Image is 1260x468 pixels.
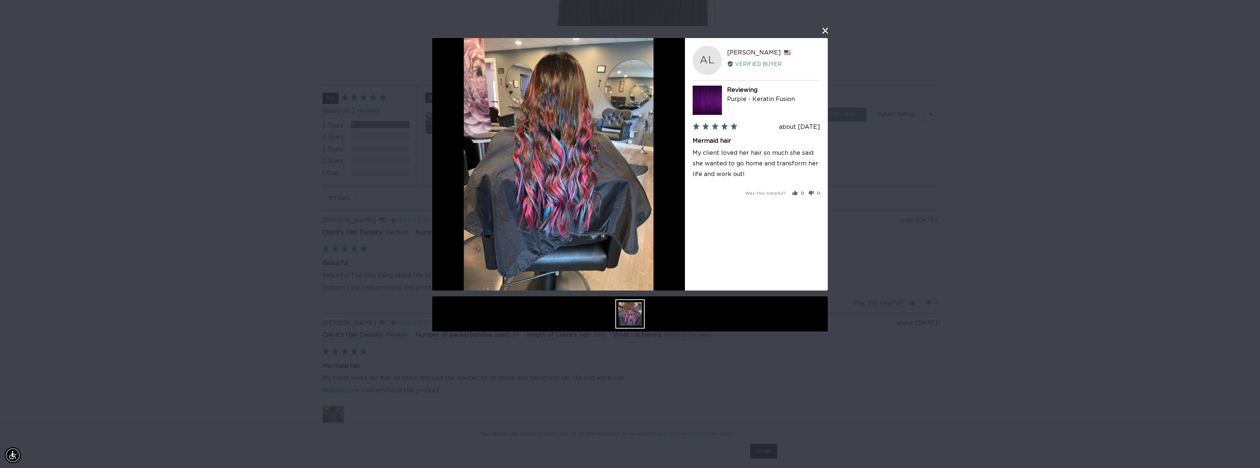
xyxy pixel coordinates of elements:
[805,191,820,196] button: No
[727,50,781,56] span: [PERSON_NAME]
[821,26,830,35] button: close this modal window
[727,60,820,68] div: Verified Buyer
[792,191,804,196] button: Yes
[693,137,820,145] h2: Mermaid hair
[693,148,820,179] p: My client loved her hair so much she said she wanted to go home and transform her life and work out!
[693,46,722,75] div: AL
[779,124,820,130] span: about [DATE]
[693,86,722,115] img: Purple - Keratin Fusion
[727,86,820,95] div: Reviewing
[745,191,786,195] span: Was this helpful?
[464,38,653,291] img: Customer image
[727,96,795,102] a: Purple - Keratin Fusion
[784,50,791,55] span: United States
